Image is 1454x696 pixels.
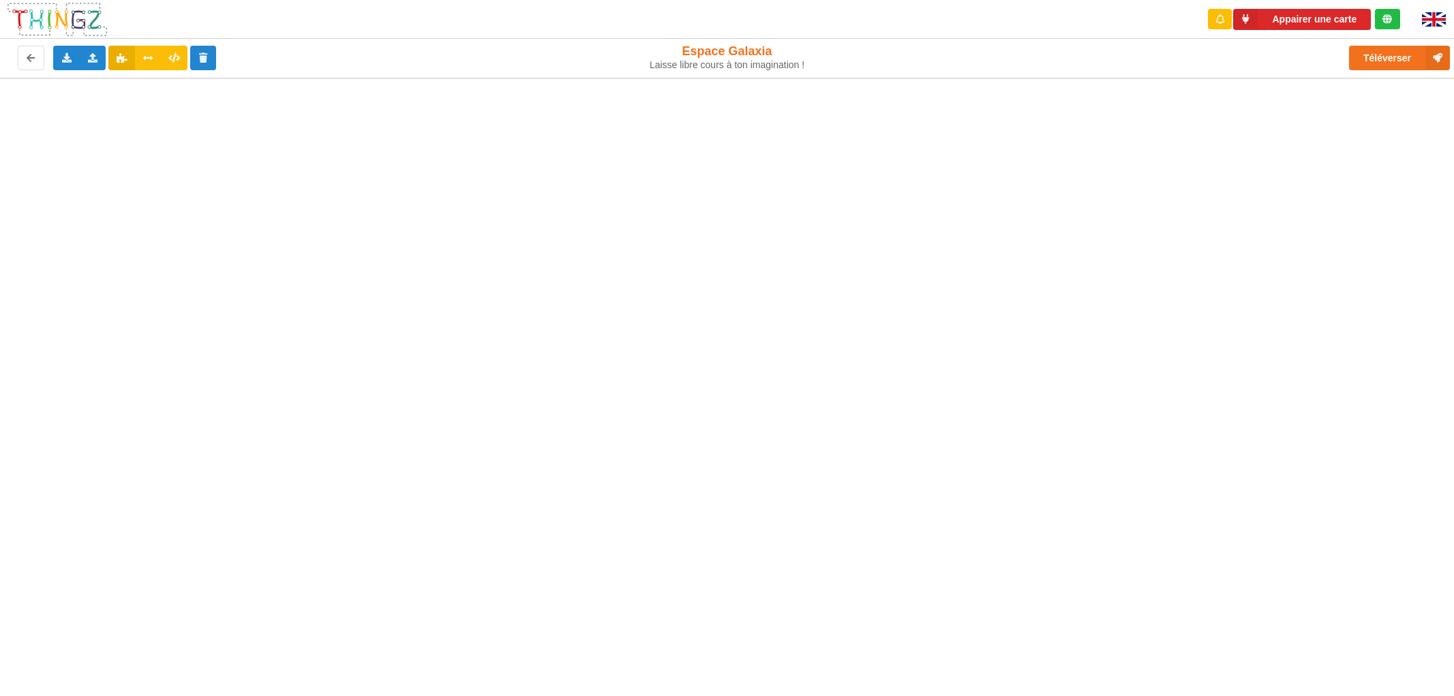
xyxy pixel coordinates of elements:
[1349,46,1450,70] button: Téléverser
[6,1,108,37] img: thingz_logo.png
[599,44,855,71] div: Espace Galaxia
[599,59,855,71] div: Laisse libre cours à ton imagination !
[1422,12,1446,27] img: gb.png
[1375,9,1400,29] div: Tu es connecté au serveur de création de Thingz
[1233,9,1371,30] button: Appairer une carte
